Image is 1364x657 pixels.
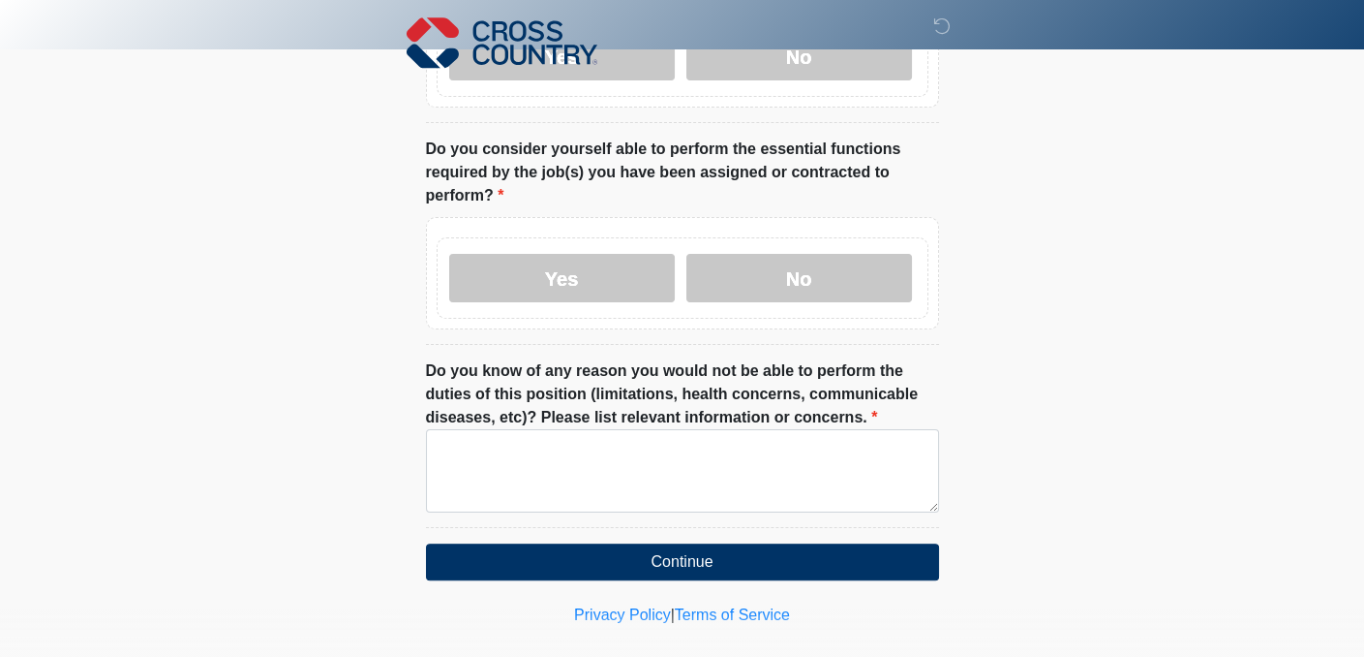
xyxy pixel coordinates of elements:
label: Yes [449,254,675,302]
a: Terms of Service [675,607,790,623]
a: | [671,607,675,623]
img: Cross Country Logo [407,15,598,71]
button: Continue [426,544,939,580]
label: Do you consider yourself able to perform the essential functions required by the job(s) you have ... [426,138,939,207]
label: No [686,254,912,302]
label: Do you know of any reason you would not be able to perform the duties of this position (limitatio... [426,360,939,429]
a: Privacy Policy [574,607,671,623]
